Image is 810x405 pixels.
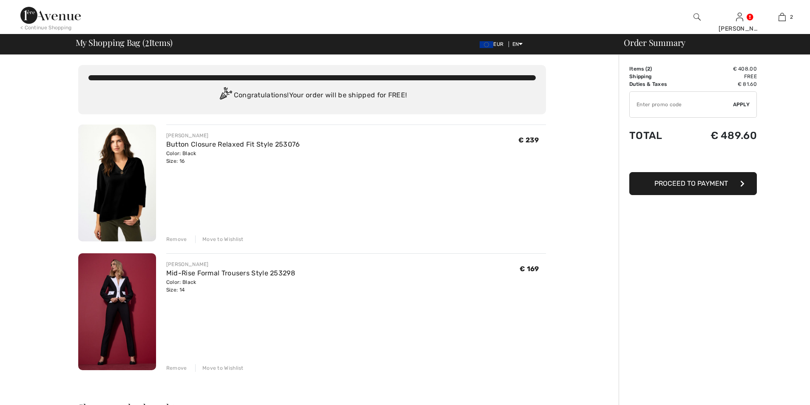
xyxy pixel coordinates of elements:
[779,12,786,22] img: My Bag
[166,269,295,277] a: Mid-Rise Formal Trousers Style 253298
[520,265,539,273] span: € 169
[166,140,300,148] a: Button Closure Relaxed Fit Style 253076
[166,364,187,372] div: Remove
[166,150,300,165] div: Color: Black Size: 16
[733,101,750,108] span: Apply
[761,12,803,22] a: 2
[195,235,244,243] div: Move to Wishlist
[736,12,743,22] img: My Info
[629,80,686,88] td: Duties & Taxes
[166,278,295,294] div: Color: Black Size: 14
[512,41,523,47] span: EN
[145,36,149,47] span: 2
[480,41,493,48] img: Euro
[686,65,757,73] td: € 408.00
[88,87,536,104] div: Congratulations! Your order will be shipped for FREE!
[654,179,728,187] span: Proceed to Payment
[518,136,539,144] span: € 239
[629,172,757,195] button: Proceed to Payment
[686,121,757,150] td: € 489.60
[166,235,187,243] div: Remove
[76,38,173,47] span: My Shopping Bag ( Items)
[166,132,300,139] div: [PERSON_NAME]
[629,73,686,80] td: Shipping
[217,87,234,104] img: Congratulation2.svg
[20,7,81,24] img: 1ère Avenue
[195,364,244,372] div: Move to Wishlist
[686,80,757,88] td: € 81.60
[686,73,757,80] td: Free
[736,13,743,21] a: Sign In
[20,24,72,31] div: < Continue Shopping
[166,261,295,268] div: [PERSON_NAME]
[630,92,733,117] input: Promo code
[629,121,686,150] td: Total
[614,38,805,47] div: Order Summary
[629,150,757,169] iframe: PayPal
[78,125,156,241] img: Button Closure Relaxed Fit Style 253076
[693,12,701,22] img: search the website
[629,65,686,73] td: Items ( )
[790,13,793,21] span: 2
[719,24,760,33] div: [PERSON_NAME]
[480,41,507,47] span: EUR
[647,66,650,72] span: 2
[78,253,156,370] img: Mid-Rise Formal Trousers Style 253298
